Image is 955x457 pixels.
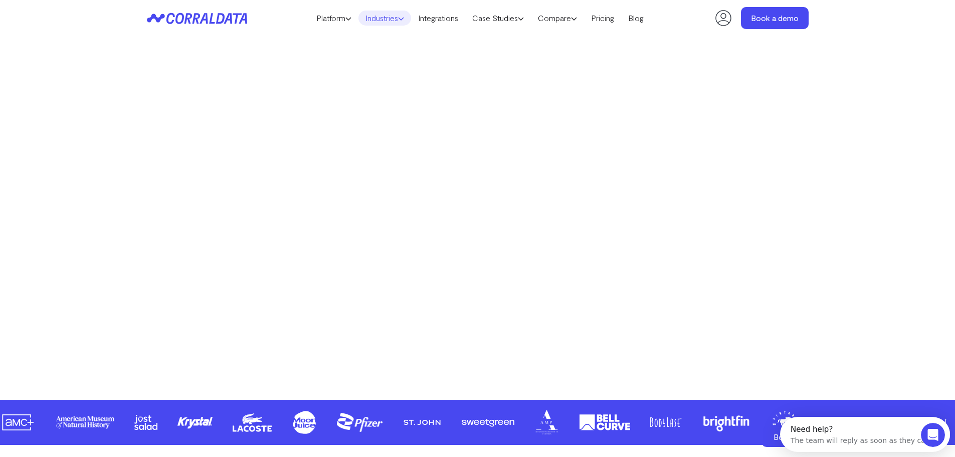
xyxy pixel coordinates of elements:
[584,11,621,26] a: Pricing
[11,17,150,27] div: The team will reply as soon as they can
[4,4,179,32] div: Open Intercom Messenger
[780,417,950,452] iframe: Intercom live chat discovery launcher
[309,11,358,26] a: Platform
[465,11,531,26] a: Case Studies
[531,11,584,26] a: Compare
[358,11,411,26] a: Industries
[11,9,150,17] div: Need help?
[411,11,465,26] a: Integrations
[921,423,945,447] iframe: Intercom live chat
[762,427,832,447] a: Book a demo
[621,11,651,26] a: Blog
[741,7,809,29] a: Book a demo
[774,432,821,441] span: Book a demo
